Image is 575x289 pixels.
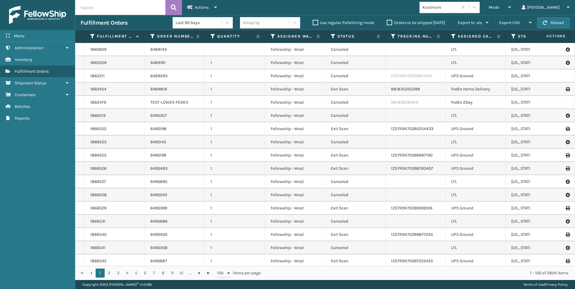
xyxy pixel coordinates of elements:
label: State [518,34,554,39]
td: 6489161 [145,56,205,69]
i: Pull BOL [566,60,569,66]
td: UPS Ground [446,149,506,162]
a: Terms of Use [523,282,544,287]
td: 6490145 [145,135,205,149]
a: 1866525 [90,152,106,158]
i: Print Label [566,206,569,210]
a: 3 [114,269,123,278]
a: Go to the next page [195,269,204,278]
td: [US_STATE] [506,43,566,56]
a: 7 [150,269,159,278]
a: 1Z57R9X70395254433 [391,126,433,131]
td: UPS Ground [446,202,506,215]
td: Fellowship - West [265,162,325,175]
a: 1 [96,269,105,278]
td: 6490198 [145,122,205,135]
a: 1866541 [90,245,106,251]
a: 8 [159,269,168,278]
a: 1866528 [90,192,107,198]
td: [US_STATE] [506,135,566,149]
td: Exit Scan [325,228,386,241]
td: [US_STATE] [506,202,566,215]
a: 1866542 [90,258,106,264]
td: Canceled [325,241,386,254]
td: Fellowship - West [265,135,325,149]
i: Pull BOL [566,139,569,145]
td: Fellowship - West [265,202,325,215]
td: UPS Ground [446,69,506,83]
a: 1Z57R9X70399877245 [391,232,433,237]
td: Exit Scan [325,254,386,268]
td: [US_STATE] [506,241,566,254]
i: Print Label [566,259,569,263]
td: Canceled [325,69,386,83]
i: Pull BOL [566,47,569,53]
span: Go to the next page [197,271,202,275]
td: 6490399 [145,202,205,215]
td: Fellowship - West [265,175,325,188]
td: 1 [205,122,265,135]
img: logo [9,6,66,24]
td: UPS Ground [446,162,506,175]
td: 1 [205,69,265,83]
td: 6490686 [145,215,205,228]
i: Print Label [566,127,569,131]
i: Pull BOL [566,179,569,185]
a: 1866522 [90,126,106,132]
td: Canceled [325,96,386,109]
span: Reports [15,116,29,121]
td: 6490196 [145,149,205,162]
td: FedEx Home Delivery [446,83,506,96]
td: Fellowship - West [265,228,325,241]
td: 1 [205,188,265,202]
td: UPS Ground [446,228,506,241]
a: 1866527 [90,179,106,185]
div: Koolmore [423,4,458,11]
td: 1 [205,56,265,69]
td: Canceled [325,109,386,122]
div: Last 90 Days [176,20,222,26]
a: 881836091816 [391,100,418,105]
td: Fellowship - West [265,56,325,69]
td: LTL [446,241,506,254]
td: Canceled [325,215,386,228]
a: ... [186,269,195,278]
a: 1866523 [90,139,106,145]
a: 1Z57R9X70396867190 [391,153,432,158]
label: Assigned Carrier Service [458,34,494,39]
td: [US_STATE] [506,215,566,228]
td: 6490357 [145,109,205,122]
td: Exit Scan [325,122,386,135]
td: FedEx 2Day [446,96,506,109]
td: [US_STATE] [506,228,566,241]
td: [US_STATE] [506,96,566,109]
a: 1866540 [90,232,106,238]
a: 1862424 [90,86,106,92]
td: LTL [446,135,506,149]
i: Print Label [566,87,569,91]
span: Menu [14,33,24,38]
span: Export to .xls [458,20,482,25]
span: items per page [217,269,261,278]
a: 9 [168,269,177,278]
a: Privacy Policy [545,282,568,287]
i: Pull BOL [566,113,569,119]
span: Inventory [15,57,32,62]
label: Tracking Number [398,34,434,39]
p: Copyright 2023 [PERSON_NAME]™ v 1.0.188 [82,280,152,289]
td: Canceled [325,43,386,56]
td: [US_STATE] [506,175,566,188]
span: Fulfillment Orders [15,69,49,74]
i: Pull BOL [566,218,569,224]
td: LTL [446,188,506,202]
td: Exit Scan [325,83,386,96]
a: 1862209 [90,60,106,66]
a: 1862479 [90,99,106,105]
span: Export CSV [499,20,520,25]
td: Fellowship - West [265,241,325,254]
td: 6490690 [145,175,205,188]
a: 1866519 [90,113,106,119]
td: Exit Scan [325,202,386,215]
td: 6490358 [145,241,205,254]
td: [US_STATE] [506,83,566,96]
